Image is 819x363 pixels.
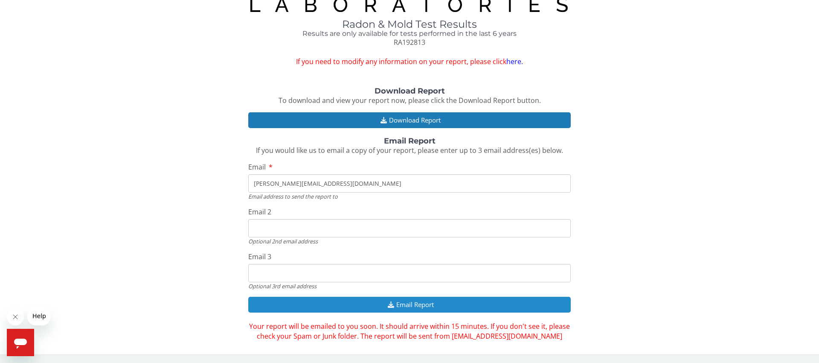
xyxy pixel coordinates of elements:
h4: Results are only available for tests performed in the last 6 years [248,30,571,38]
span: If you would like us to email a copy of your report, please enter up to 3 email address(es) below. [256,146,563,155]
div: Email address to send the report to [248,193,571,200]
iframe: Close message [7,308,24,325]
button: Download Report [248,112,571,128]
span: RA192813 [394,38,425,47]
iframe: Message from company [27,307,50,325]
span: Email 3 [248,252,271,261]
span: Email [248,162,266,172]
span: If you need to modify any information on your report, please click [248,57,571,67]
strong: Email Report [384,136,436,146]
iframe: Button to launch messaging window [7,329,34,356]
span: Your report will be emailed to you soon. It should arrive within 15 minutes. If you don't see it,... [249,322,570,341]
a: here. [506,57,523,66]
div: Optional 3rd email address [248,282,571,290]
h1: Radon & Mold Test Results [248,19,571,30]
button: Email Report [248,297,571,313]
span: To download and view your report now, please click the Download Report button. [279,96,541,105]
span: Email 2 [248,207,271,217]
div: Optional 2nd email address [248,237,571,245]
strong: Download Report [375,86,445,96]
